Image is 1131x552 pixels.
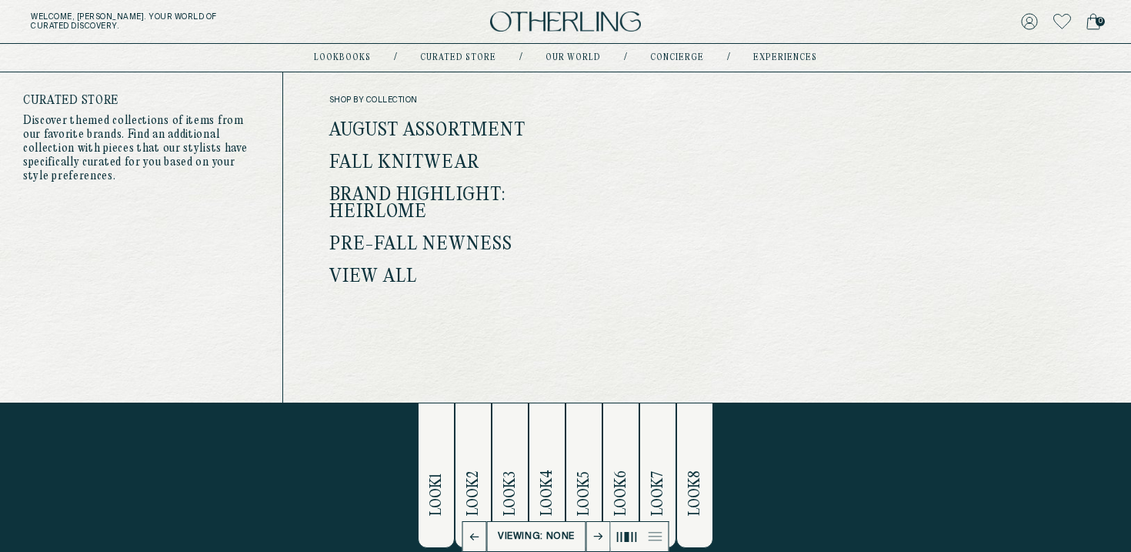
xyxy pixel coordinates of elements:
a: Brand Highlight: Heirlome [329,186,506,222]
a: View all [329,267,418,287]
span: Look 4 [539,470,556,516]
a: concierge [650,54,704,62]
h4: Curated store [23,95,259,106]
a: Pre-Fall Newness [329,235,513,255]
div: / [519,52,522,64]
a: Curated store [420,54,496,62]
a: lookbooks [314,54,371,62]
a: Our world [545,54,601,62]
img: logo [490,12,641,32]
span: Look 1 [428,473,445,516]
span: 0 [1096,17,1105,26]
span: Look 6 [612,470,630,516]
p: Discover themed collections of items from our favorite brands. Find an additional collection with... [23,114,259,183]
p: Viewing: None [486,529,586,544]
div: / [727,52,730,64]
span: Look 3 [502,471,519,516]
span: Look 5 [576,471,593,516]
span: Look 8 [686,470,704,516]
h5: Welcome, [PERSON_NAME] . Your world of curated discovery. [31,12,352,31]
a: experiences [753,54,817,62]
a: August Assortment [329,121,526,141]
div: / [624,52,627,64]
span: Look 7 [649,471,667,516]
span: Look 2 [465,471,482,516]
span: shop by collection [329,95,589,105]
div: / [394,52,397,64]
a: Fall Knitwear [329,153,479,173]
a: 0 [1086,11,1100,32]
